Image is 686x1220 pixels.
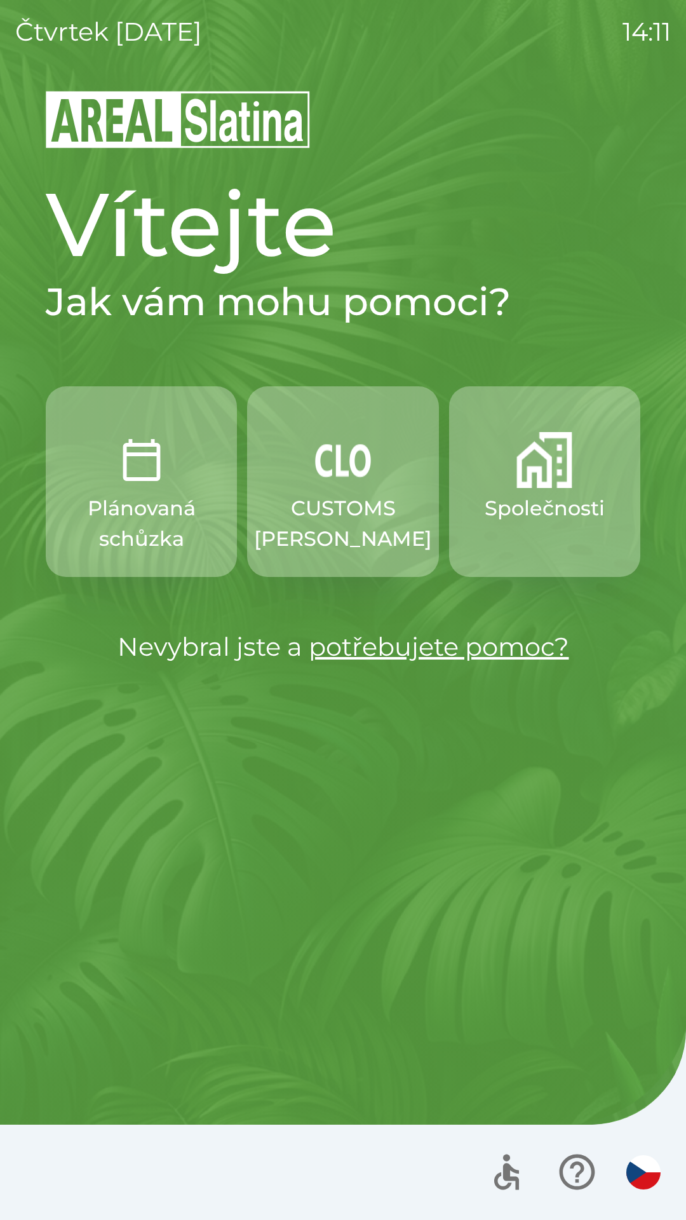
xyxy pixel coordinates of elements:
button: CUSTOMS [PERSON_NAME] [247,386,438,577]
img: cs flag [626,1155,661,1189]
p: Nevybral jste a [46,628,640,666]
img: Logo [46,89,640,150]
a: potřebujete pomoc? [309,631,569,662]
h1: Vítejte [46,170,640,278]
p: čtvrtek [DATE] [15,13,202,51]
h2: Jak vám mohu pomoci? [46,278,640,325]
img: 889875ac-0dea-4846-af73-0927569c3e97.png [315,432,371,488]
img: 58b4041c-2a13-40f9-aad2-b58ace873f8c.png [516,432,572,488]
img: 0ea463ad-1074-4378-bee6-aa7a2f5b9440.png [114,432,170,488]
p: Plánovaná schůzka [76,493,206,554]
button: Společnosti [449,386,640,577]
button: Plánovaná schůzka [46,386,237,577]
p: 14:11 [622,13,671,51]
p: CUSTOMS [PERSON_NAME] [254,493,432,554]
p: Společnosti [485,493,605,524]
